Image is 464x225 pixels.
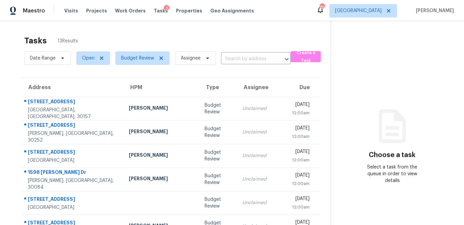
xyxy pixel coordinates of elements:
div: [DATE] [292,101,310,110]
span: Assignee [181,55,201,62]
button: Create a Task [291,51,321,62]
div: [STREET_ADDRESS] [28,122,118,130]
span: Open [82,55,95,62]
div: Budget Review [205,125,231,139]
div: [DATE] [292,148,310,157]
div: 12:00am [292,157,310,163]
div: [DATE] [292,125,310,133]
div: 12:00am [292,133,310,140]
span: Properties [176,7,202,14]
span: Work Orders [115,7,146,14]
div: [PERSON_NAME], [GEOGRAPHIC_DATA], 30084 [28,177,118,191]
span: [PERSON_NAME] [413,7,454,14]
input: Search by address [221,54,272,64]
div: [GEOGRAPHIC_DATA] [28,204,118,211]
div: [PERSON_NAME] [129,152,193,160]
div: 1598 [PERSON_NAME] Dr [28,169,118,177]
div: Unclaimed [242,199,281,206]
th: Assignee [237,78,287,97]
span: Geo Assignments [210,7,254,14]
div: [STREET_ADDRESS] [28,98,118,107]
div: [GEOGRAPHIC_DATA] [28,157,118,164]
div: 3 [164,5,169,12]
h3: Choose a task [369,152,416,158]
th: HPM [123,78,199,97]
span: Create a Task [294,49,317,65]
div: [PERSON_NAME] [129,105,193,113]
div: [STREET_ADDRESS] [28,196,118,204]
div: Unclaimed [242,129,281,136]
div: Unclaimed [242,176,281,183]
div: [DATE] [292,172,310,180]
div: Select a task from the queue in order to view details [362,164,423,184]
div: Budget Review [205,173,231,186]
div: Budget Review [205,102,231,115]
div: [PERSON_NAME], [GEOGRAPHIC_DATA], 30252 [28,130,118,144]
div: [GEOGRAPHIC_DATA], [GEOGRAPHIC_DATA], 30157 [28,107,118,120]
div: [DATE] [292,195,310,204]
span: Projects [86,7,107,14]
div: 12:00am [292,180,310,187]
div: Budget Review [205,196,231,210]
div: 85 [320,4,324,11]
span: Maestro [23,7,45,14]
span: Visits [64,7,78,14]
th: Address [22,78,123,97]
div: 12:00am [292,204,310,211]
div: 12:00am [292,110,310,116]
button: Open [282,54,291,64]
th: Due [287,78,320,97]
span: [GEOGRAPHIC_DATA] [335,7,382,14]
div: [PERSON_NAME] [129,175,193,184]
h2: Tasks [24,37,47,44]
th: Type [199,78,237,97]
span: Budget Review [121,55,154,62]
span: Date Range [30,55,56,62]
div: Budget Review [205,149,231,162]
span: 13 Results [58,38,78,44]
div: Unclaimed [242,152,281,159]
span: Tasks [154,8,168,13]
div: Unclaimed [242,105,281,112]
div: [STREET_ADDRESS] [28,149,118,157]
div: [PERSON_NAME] [129,128,193,137]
